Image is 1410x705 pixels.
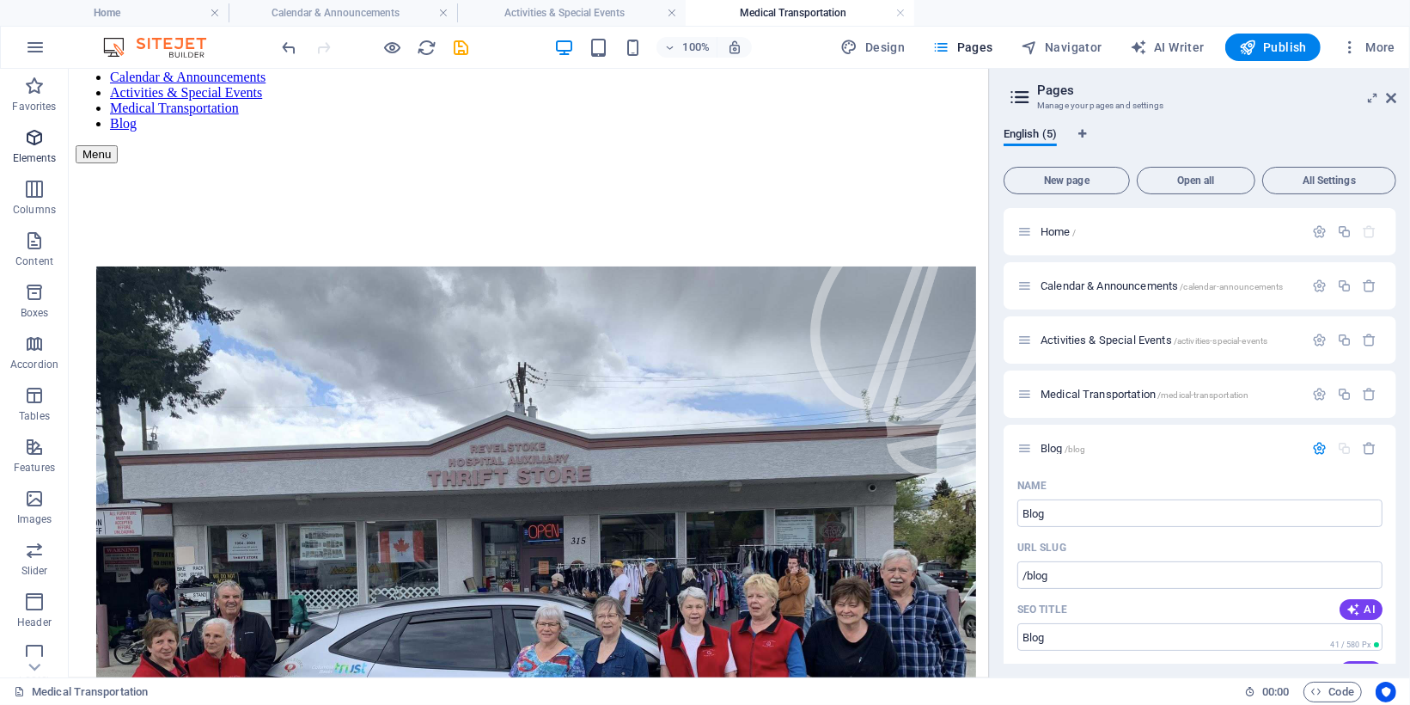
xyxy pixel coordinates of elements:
h4: Medical Transportation [686,3,914,22]
span: Code [1311,682,1354,702]
button: Navigator [1014,34,1109,61]
a: Click to cancel selection. Double-click to open Pages [14,682,148,702]
img: Editor Logo [99,37,228,58]
span: Click to open page [1041,388,1248,401]
div: Design (Ctrl+Alt+Y) [834,34,913,61]
div: Duplicate [1337,333,1352,347]
p: Boxes [21,306,49,320]
span: All Settings [1270,175,1389,186]
span: /calendar-announcements [1180,282,1283,291]
i: Save (Ctrl+S) [452,38,472,58]
button: Code [1303,682,1362,702]
button: Publish [1225,34,1321,61]
span: 00 00 [1262,682,1289,702]
span: / [1072,228,1076,237]
p: Header [17,616,52,629]
button: AI Writer [1123,34,1212,61]
div: Blog/blog [1035,443,1303,454]
span: New page [1011,175,1122,186]
button: All Settings [1262,167,1396,194]
button: undo [279,37,300,58]
div: Settings [1312,279,1327,293]
span: Open all [1144,175,1248,186]
div: Medical Transportation/medical-transportation [1035,389,1303,400]
span: Home [1041,225,1076,238]
h4: Calendar & Announcements [229,3,457,22]
i: Undo: Change pages (Ctrl+Z) [280,38,300,58]
button: Usercentrics [1376,682,1396,702]
span: Design [841,39,906,56]
p: Columns [13,203,56,217]
input: Last part of the URL for this page [1017,561,1383,589]
div: Remove [1363,441,1377,456]
div: Language Tabs [1004,127,1396,160]
span: /medical-transportation [1157,390,1248,400]
span: Calculated pixel length in search results [1327,639,1383,651]
p: Accordion [10,358,58,371]
button: AI [1340,599,1383,620]
span: Activities & Special Events [1041,334,1267,346]
h6: 100% [682,37,710,58]
p: SEO Title [1017,603,1067,616]
span: Pages [932,39,992,56]
div: Remove [1363,387,1377,402]
span: Click to open page [1041,279,1284,292]
span: /activities-special-events [1174,336,1268,346]
p: Images [17,512,52,526]
p: URL SLUG [1017,541,1066,555]
button: reload [417,37,437,58]
div: Activities & Special Events/activities-special-events [1035,334,1303,346]
label: Last part of the URL for this page [1017,541,1066,555]
span: Publish [1239,39,1307,56]
p: Favorites [12,100,56,113]
p: Features [14,461,55,475]
span: English (5) [1004,124,1057,148]
h3: Manage your pages and settings [1037,98,1362,113]
span: Navigator [1021,39,1102,56]
i: On resize automatically adjust zoom level to fit chosen device. [727,40,742,55]
span: AI Writer [1130,39,1205,56]
button: New page [1004,167,1130,194]
button: Design [834,34,913,61]
div: Remove [1363,333,1377,347]
span: /blog [1065,444,1086,454]
button: Open all [1137,167,1255,194]
p: Slider [21,564,48,578]
div: Home/ [1035,226,1303,237]
button: Click here to leave preview mode and continue editing [382,37,403,58]
h2: Pages [1037,83,1396,98]
div: The startpage cannot be deleted [1363,224,1377,239]
button: More [1334,34,1402,61]
span: More [1341,39,1395,56]
button: save [451,37,472,58]
span: AI [1346,603,1376,616]
button: Pages [925,34,999,61]
i: Reload page [418,38,437,58]
span: : [1274,685,1277,698]
div: Calendar & Announcements/calendar-announcements [1035,280,1303,291]
span: Click to open page [1041,442,1085,455]
label: The page title in search results and browser tabs [1017,603,1067,616]
p: Elements [13,151,57,165]
p: Content [15,254,53,268]
div: Duplicate [1337,387,1352,402]
button: 100% [656,37,717,58]
h6: Session time [1244,682,1290,702]
div: Settings [1312,387,1327,402]
div: Duplicate [1337,224,1352,239]
p: Tables [19,409,50,423]
input: The page title in search results and browser tabs [1017,623,1383,651]
p: Name [1017,479,1047,493]
span: 41 / 580 Px [1330,641,1370,649]
h4: Activities & Special Events [457,3,686,22]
